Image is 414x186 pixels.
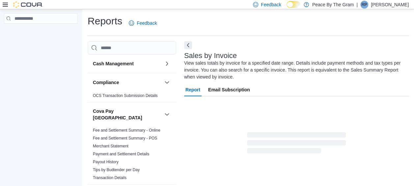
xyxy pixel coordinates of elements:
a: Tips by Budtender per Day [93,168,140,172]
nav: Complex example [4,25,78,41]
div: Compliance [88,92,176,102]
span: Feedback [137,20,157,26]
a: Merchant Statement [93,144,128,148]
a: Payout History [93,160,119,164]
span: Fee and Settlement Summary - POS [93,136,157,141]
button: Cova Pay [GEOGRAPHIC_DATA] [93,108,162,121]
button: Cash Management [93,60,162,67]
h1: Reports [88,15,122,28]
button: Cova Pay [GEOGRAPHIC_DATA] [163,110,171,118]
a: Fee and Settlement Summary - POS [93,136,157,140]
a: Fee and Settlement Summary - Online [93,128,160,133]
span: Payment and Settlement Details [93,151,149,157]
h3: Sales by Invoice [184,52,237,60]
div: Rob Pranger [360,1,368,9]
div: Cova Pay [GEOGRAPHIC_DATA] [88,126,176,184]
span: Payout History [93,159,119,165]
div: View sales totals by invoice for a specified date range. Details include payment methods and tax ... [184,60,405,80]
p: Peace By The Gram [312,1,354,9]
span: Merchant Statement [93,143,128,149]
span: Report [185,83,200,96]
input: Dark Mode [287,1,300,8]
a: Transaction Details [93,175,126,180]
h3: Cash Management [93,60,134,67]
span: RP [362,1,367,9]
img: Cova [13,1,43,8]
button: Compliance [163,78,171,86]
h3: Compliance [93,79,119,86]
a: Feedback [126,16,159,30]
a: Payment and Settlement Details [93,152,149,156]
a: OCS Transaction Submission Details [93,93,158,98]
span: Loading [247,134,346,155]
button: Next [184,41,192,49]
span: Email Subscription [208,83,250,96]
button: Cash Management [163,60,171,68]
p: | [356,1,358,9]
button: Compliance [93,79,162,86]
p: [PERSON_NAME] [371,1,409,9]
span: Feedback [261,1,281,8]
